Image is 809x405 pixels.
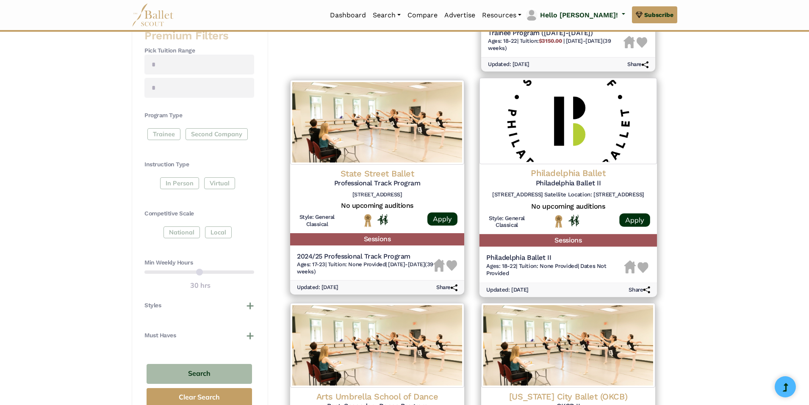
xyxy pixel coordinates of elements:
[637,37,647,48] img: Heart
[144,209,254,218] h4: Competitive Scale
[290,233,464,245] h5: Sessions
[488,38,517,44] span: Ages: 18-22
[525,8,625,22] a: profile picture Hello [PERSON_NAME]!
[144,301,161,310] h4: Styles
[144,331,176,340] h4: Must Haves
[297,261,325,267] span: Ages: 17-23
[369,6,404,24] a: Search
[144,259,254,267] h4: Min Weekly Hours
[486,168,650,179] h4: Philadelphia Ballet
[327,6,369,24] a: Dashboard
[624,261,636,274] img: Housing Unavailable
[297,191,457,198] h6: [STREET_ADDRESS]
[377,214,388,225] img: In Person
[297,284,338,291] h6: Updated: [DATE]
[297,214,337,228] h6: Style: General Classical
[297,391,457,402] h4: Arts Umbrella School of Dance
[147,364,252,384] button: Search
[328,261,385,267] span: Tuition: None Provided
[636,10,643,19] img: gem.svg
[446,260,457,271] img: Heart
[539,38,562,44] b: $3150.00
[540,10,618,21] p: Hello [PERSON_NAME]!
[290,303,464,388] img: Logo
[568,215,579,226] img: In Person
[144,47,254,55] h4: Pick Tuition Range
[297,201,457,210] h5: No upcoming auditions
[627,61,648,68] h6: Share
[488,38,623,52] h6: | |
[486,179,650,187] h5: Philadelphia Ballet II
[519,262,578,269] span: Tuition: None Provided
[486,262,516,269] span: Ages: 18-22
[486,286,529,293] h6: Updated: [DATE]
[427,212,457,226] a: Apply
[479,78,657,164] img: Logo
[644,10,673,19] span: Subscribe
[297,179,457,188] h5: Professional Track Program
[488,391,648,402] h4: [US_STATE] City Ballet (OKCB)
[629,286,650,293] h6: Share
[486,253,624,262] h5: Philadelphia Ballet II
[297,261,433,275] span: [DATE]-[DATE] (39 weeks)
[486,191,650,198] h6: [STREET_ADDRESS] Satellite Location: [STREET_ADDRESS]
[290,80,464,165] img: Logo
[144,160,254,169] h4: Instruction Type
[488,29,623,38] h5: Trainee Program ([DATE]-[DATE])
[436,284,457,291] h6: Share
[297,261,433,276] h6: | |
[144,111,254,120] h4: Program Type
[486,262,624,277] h6: | |
[638,262,649,273] img: Heart
[297,252,433,261] h5: 2024/25 Professional Track Program
[632,6,677,23] a: Subscribe
[486,202,650,211] h5: No upcoming auditions
[479,234,657,246] h5: Sessions
[526,9,537,21] img: profile picture
[486,214,527,229] h6: Style: General Classical
[297,168,457,179] h4: State Street Ballet
[623,36,635,49] img: Housing Unavailable
[441,6,479,24] a: Advertise
[363,214,373,227] img: National
[488,61,529,68] h6: Updated: [DATE]
[144,301,254,310] button: Styles
[433,259,445,272] img: Housing Unavailable
[553,214,564,228] img: National
[404,6,441,24] a: Compare
[486,262,607,276] span: Dates Not Provided
[619,213,650,226] a: Apply
[488,38,611,51] span: [DATE]-[DATE] (39 weeks)
[481,303,655,388] img: Logo
[520,38,563,44] span: Tuition:
[190,280,211,291] output: 30 hrs
[144,29,254,43] h3: Premium Filters
[144,331,254,340] button: Must Haves
[479,6,525,24] a: Resources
